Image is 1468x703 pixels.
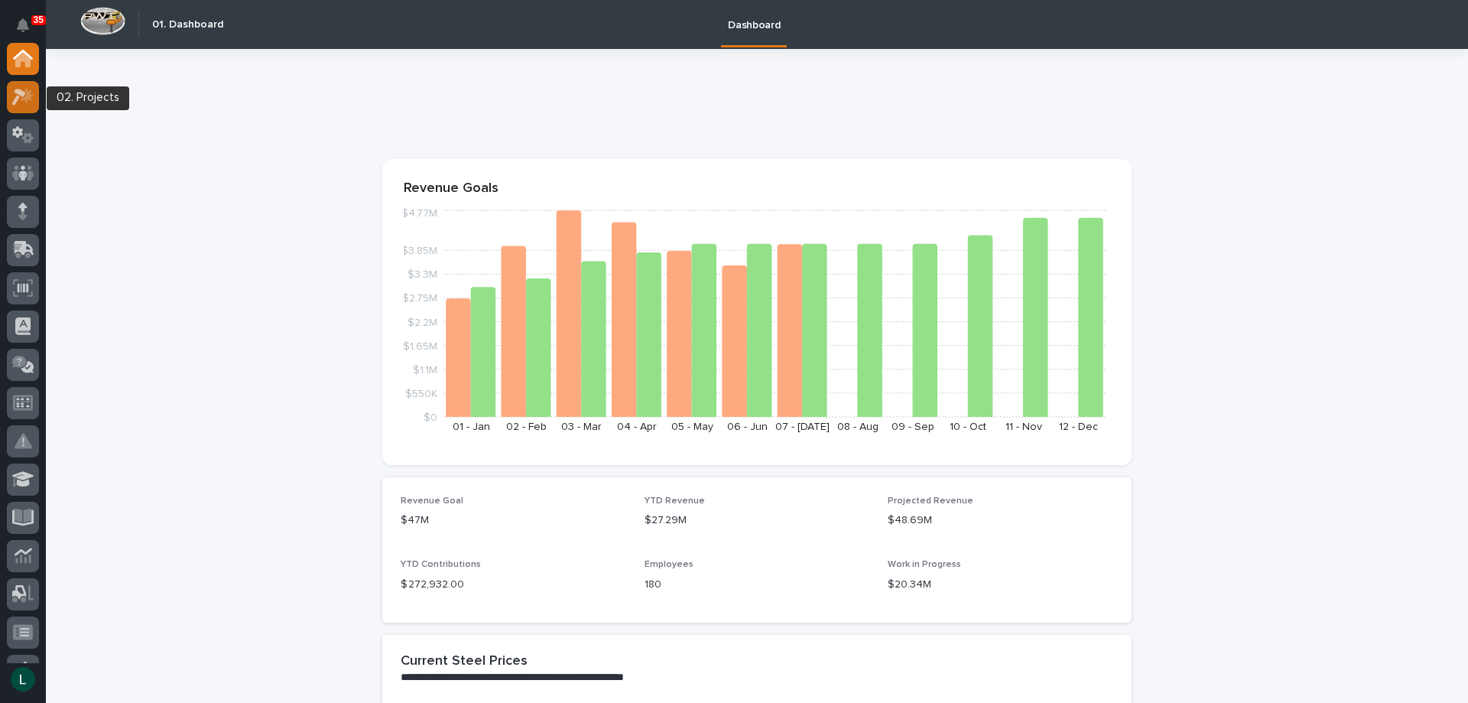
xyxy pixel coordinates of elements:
p: $ 272,932.00 [401,577,626,593]
button: users-avatar [7,663,39,695]
text: 07 - [DATE] [775,421,830,432]
tspan: $2.2M [408,317,437,327]
p: $20.34M [888,577,1113,593]
img: Workspace Logo [80,7,125,35]
p: $47M [401,513,626,529]
text: 02 - Feb [506,421,547,432]
text: 03 - Mar [561,421,602,432]
tspan: $1.1M [413,364,437,375]
tspan: $3.85M [401,246,437,256]
span: YTD Revenue [645,496,705,506]
text: 11 - Nov [1005,421,1042,432]
span: YTD Contributions [401,560,481,569]
div: Notifications35 [19,18,39,43]
text: 08 - Aug [837,421,879,432]
tspan: $3.3M [408,269,437,280]
text: 12 - Dec [1059,421,1098,432]
text: 05 - May [671,421,713,432]
span: Work in Progress [888,560,961,569]
tspan: $0 [424,412,437,423]
p: $27.29M [645,513,870,529]
span: Employees [645,560,693,569]
text: 06 - Jun [727,421,768,432]
p: $48.69M [888,513,1113,529]
tspan: $2.75M [402,293,437,304]
text: 04 - Apr [617,421,657,432]
p: 180 [645,577,870,593]
span: Projected Revenue [888,496,973,506]
h2: Current Steel Prices [401,653,528,670]
text: 09 - Sep [892,421,934,432]
span: Revenue Goal [401,496,463,506]
tspan: $4.77M [401,208,437,219]
tspan: $1.65M [403,340,437,351]
p: Revenue Goals [404,181,1110,197]
text: 10 - Oct [950,421,986,432]
h2: 01. Dashboard [152,18,223,31]
p: 35 [34,15,44,25]
tspan: $550K [405,388,437,399]
button: Notifications [7,9,39,41]
text: 01 - Jan [453,421,490,432]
